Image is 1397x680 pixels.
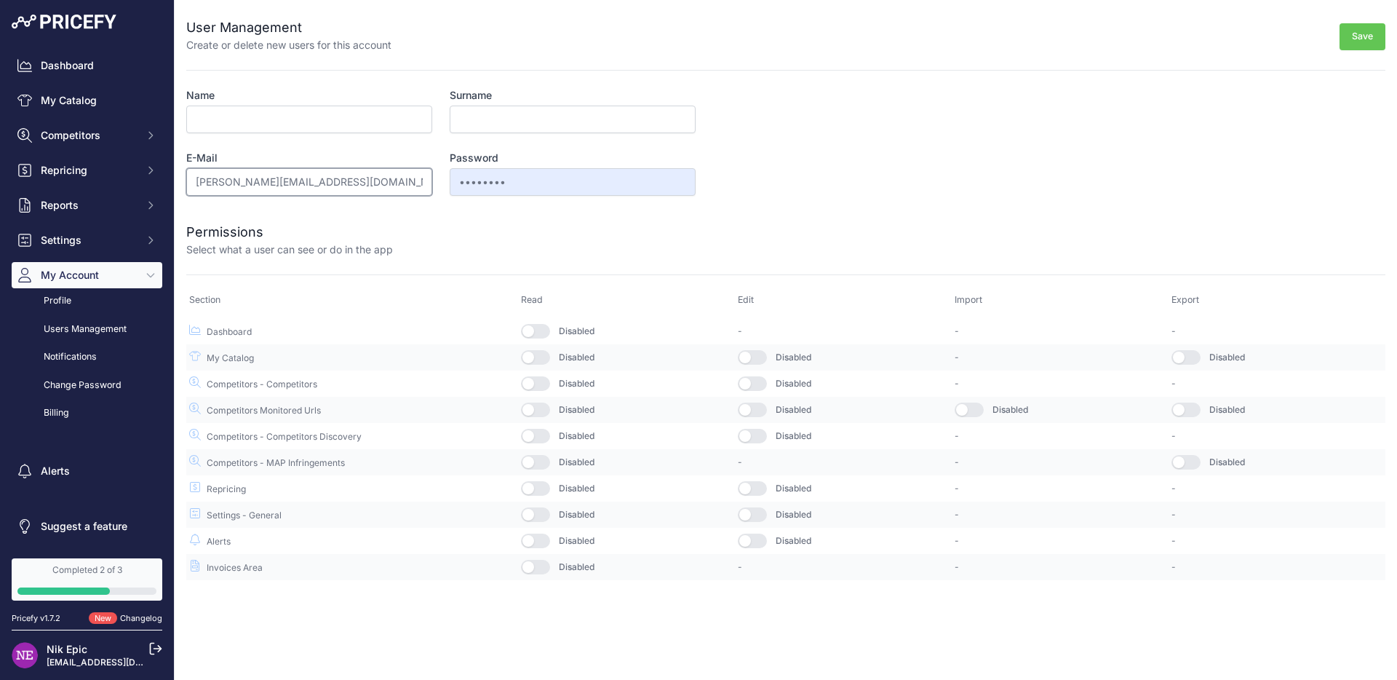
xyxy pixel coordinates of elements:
p: - [955,352,1166,363]
span: Disabled [559,456,594,467]
p: - [1171,378,1382,390]
span: My Account [41,268,136,282]
label: Password [450,151,696,165]
a: Change Password [12,373,162,398]
span: Disabled [559,404,594,415]
img: Pricefy Logo [12,15,116,29]
label: Name [186,88,432,103]
span: Disabled [992,404,1028,415]
span: Disabled [559,430,594,441]
p: - [738,456,949,468]
a: Profile [12,288,162,314]
p: - [1171,561,1382,573]
p: Competitors - MAP Infringements [189,455,515,469]
p: - [1171,535,1382,547]
button: Competitors [12,122,162,149]
span: New [89,612,117,625]
p: - [955,483,1166,494]
a: Users Management [12,317,162,342]
a: Alerts [12,458,162,484]
label: E-Mail [186,151,432,165]
span: Disabled [1209,456,1245,467]
span: Settings [41,233,136,248]
span: Disabled [776,509,811,520]
span: Reports [41,198,136,213]
p: Invoices Area [189,560,515,574]
p: Settings - General [189,507,515,521]
p: Repricing [189,481,515,495]
span: Repricing [41,163,136,178]
p: My Catalog [189,350,515,364]
button: Repricing [12,157,162,183]
div: Pricefy v1.7.2 [12,612,60,625]
a: My Catalog [12,87,162,114]
p: - [955,456,1166,468]
span: Disabled [559,535,594,546]
p: Dashboard [189,324,515,338]
p: - [738,561,949,573]
button: Settings [12,227,162,253]
p: Read [521,293,637,307]
span: Disabled [776,352,811,363]
p: Alerts [189,534,515,547]
p: - [1171,483,1382,494]
span: Disabled [559,378,594,389]
nav: Sidebar [12,52,162,541]
p: Import [955,293,1071,307]
p: Create or delete new users for this account [186,38,391,52]
p: Edit [738,293,854,307]
p: - [738,325,949,337]
p: - [955,509,1166,521]
span: Competitors [41,128,136,143]
h2: User Management [186,17,391,38]
span: Disabled [559,352,594,363]
span: Disabled [559,325,594,336]
span: Disabled [776,378,811,389]
p: - [955,325,1166,337]
p: Competitors - Competitors [189,376,515,390]
a: Dashboard [12,52,162,79]
p: - [1171,509,1382,521]
span: Disabled [776,430,811,441]
p: - [1171,430,1382,442]
span: Disabled [1209,352,1245,363]
a: Changelog [120,613,162,623]
p: Competitors Monitored Urls [189,403,515,416]
button: Save [1340,23,1385,50]
button: My Account [12,262,162,288]
p: - [1171,325,1382,337]
p: Select what a user can see or do in the app [186,242,393,257]
a: Notifications [12,344,162,370]
label: Surname [450,88,696,103]
span: Disabled [559,561,594,572]
p: Competitors - Competitors Discovery [189,429,515,443]
span: Disabled [559,483,594,494]
a: [EMAIL_ADDRESS][DOMAIN_NAME] [47,657,199,668]
p: - [955,430,1166,442]
span: Disabled [559,509,594,520]
p: - [955,561,1166,573]
span: Disabled [1209,404,1245,415]
span: Permissions [186,224,263,240]
p: - [955,378,1166,390]
p: - [955,535,1166,547]
a: Billing [12,400,162,426]
p: Section [189,293,306,307]
span: Disabled [776,404,811,415]
a: Completed 2 of 3 [12,558,162,601]
a: Suggest a feature [12,513,162,539]
p: Export [1171,293,1288,307]
span: Disabled [776,535,811,546]
button: Reports [12,192,162,218]
div: Completed 2 of 3 [17,564,156,576]
a: Nik Epic [47,643,87,655]
span: Disabled [776,483,811,494]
